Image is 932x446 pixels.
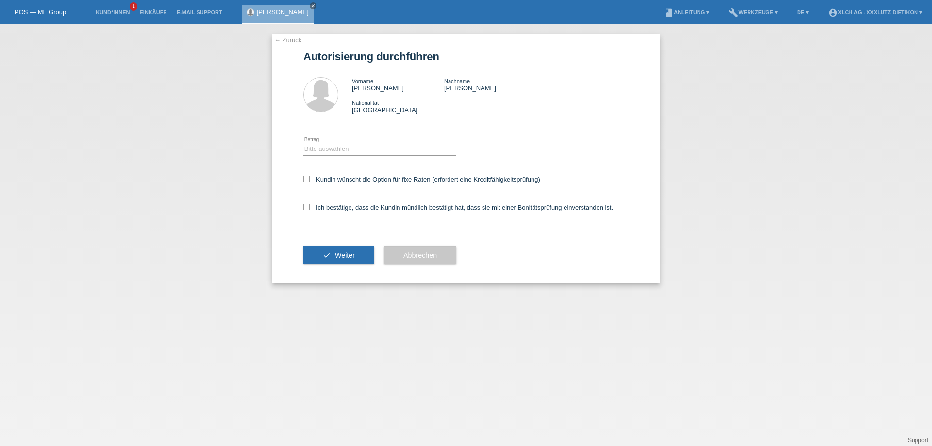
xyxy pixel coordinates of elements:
[303,50,629,63] h1: Autorisierung durchführen
[352,100,379,106] span: Nationalität
[311,3,316,8] i: close
[335,251,355,259] span: Weiter
[274,36,301,44] a: ← Zurück
[444,77,536,92] div: [PERSON_NAME]
[310,2,316,9] a: close
[823,9,927,15] a: account_circleXLCH AG - XXXLutz Dietikon ▾
[172,9,227,15] a: E-Mail Support
[659,9,714,15] a: bookAnleitung ▾
[352,99,444,114] div: [GEOGRAPHIC_DATA]
[134,9,171,15] a: Einkäufe
[130,2,137,11] span: 1
[828,8,838,17] i: account_circle
[257,8,309,16] a: [PERSON_NAME]
[384,246,456,264] button: Abbrechen
[444,78,470,84] span: Nachname
[908,437,928,444] a: Support
[323,251,331,259] i: check
[303,176,540,183] label: Kundin wünscht die Option für fixe Raten (erfordert eine Kreditfähigkeitsprüfung)
[15,8,66,16] a: POS — MF Group
[91,9,134,15] a: Kund*innen
[724,9,782,15] a: buildWerkzeuge ▾
[352,78,373,84] span: Vorname
[303,204,613,211] label: Ich bestätige, dass die Kundin mündlich bestätigt hat, dass sie mit einer Bonitätsprüfung einvers...
[792,9,814,15] a: DE ▾
[352,77,444,92] div: [PERSON_NAME]
[664,8,674,17] i: book
[403,251,437,259] span: Abbrechen
[729,8,738,17] i: build
[303,246,374,264] button: check Weiter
